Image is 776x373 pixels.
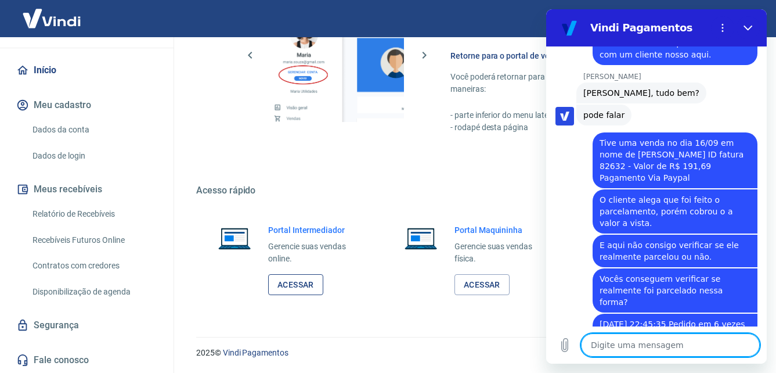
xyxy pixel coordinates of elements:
[28,280,160,304] a: Disponibilização de agenda
[28,202,160,226] a: Relatório de Recebíveis
[450,109,720,121] p: - parte inferior do menu lateral
[223,348,288,357] a: Vindi Pagamentos
[28,144,160,168] a: Dados de login
[268,241,362,265] p: Gerencie suas vendas online.
[196,347,748,359] p: 2025 ©
[454,274,510,296] a: Acessar
[396,224,445,252] img: Imagem de um notebook aberto
[14,58,160,83] a: Início
[14,313,160,338] a: Segurança
[28,228,160,252] a: Recebíveis Futuros Online
[450,50,720,62] h6: Retorne para o portal de vendas
[546,9,767,364] iframe: Janela de mensagens
[14,347,160,373] a: Fale conosco
[450,121,720,134] p: - rodapé desta página
[454,241,548,265] p: Gerencie suas vendas física.
[14,92,160,118] button: Meu cadastro
[720,8,762,30] button: Sair
[14,1,89,36] img: Vindi
[14,177,160,202] button: Meus recebíveis
[268,224,362,236] h6: Portal Intermediador
[28,254,160,278] a: Contratos com credores
[210,224,259,252] img: Imagem de um notebook aberto
[28,118,160,142] a: Dados da conta
[450,71,720,95] p: Você poderá retornar para o portal de vendas através das seguintes maneiras:
[196,185,748,196] h5: Acesso rápido
[454,224,548,236] h6: Portal Maquininha
[268,274,323,296] a: Acessar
